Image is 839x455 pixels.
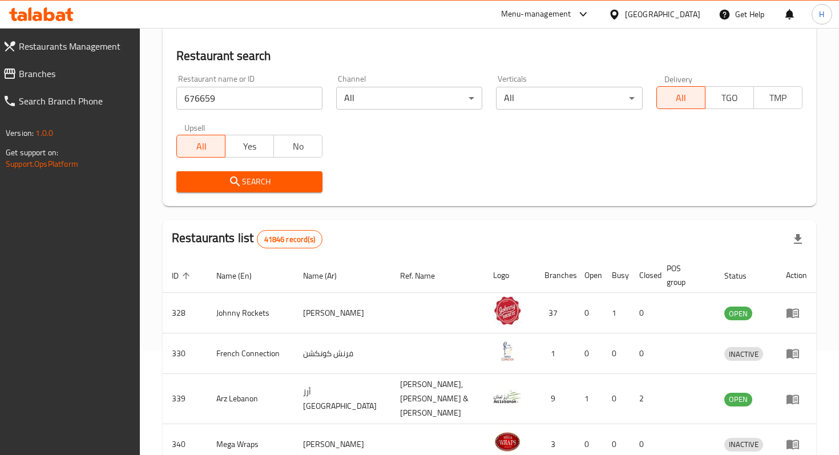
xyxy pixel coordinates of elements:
td: [PERSON_NAME] [294,293,391,333]
span: H [819,8,824,21]
div: All [496,87,642,110]
th: Closed [630,258,658,293]
span: 1.0.0 [35,126,53,140]
button: All [176,135,225,158]
div: Menu [786,392,807,406]
td: 1 [535,333,575,374]
td: 330 [163,333,207,374]
div: INACTIVE [724,347,763,361]
span: Get support on: [6,145,58,160]
span: Search Branch Phone [19,94,131,108]
span: TMP [759,90,798,106]
div: Menu [786,437,807,451]
input: Search for restaurant name or ID.. [176,87,322,110]
div: Total records count [257,230,322,248]
span: No [279,138,318,155]
span: Search [185,175,313,189]
span: Name (En) [216,269,267,283]
button: Search [176,171,322,192]
span: Branches [19,67,131,80]
td: 0 [575,333,603,374]
td: 339 [163,374,207,424]
div: Export file [784,226,812,253]
td: French Connection [207,333,294,374]
td: 1 [575,374,603,424]
img: Arz Lebanon [493,382,522,411]
span: OPEN [724,307,752,320]
td: 0 [630,293,658,333]
td: 37 [535,293,575,333]
span: INACTIVE [724,438,763,451]
span: TGO [710,90,749,106]
span: Status [724,269,761,283]
span: 41846 record(s) [257,234,322,245]
label: Upsell [184,123,205,131]
span: INACTIVE [724,348,763,361]
th: Action [777,258,816,293]
td: 2 [630,374,658,424]
span: Ref. Name [400,269,450,283]
td: فرنش كونكشن [294,333,391,374]
td: 0 [630,333,658,374]
th: Open [575,258,603,293]
span: Version: [6,126,34,140]
img: French Connection [493,337,522,365]
td: أرز [GEOGRAPHIC_DATA] [294,374,391,424]
span: All [181,138,221,155]
span: POS group [667,261,701,289]
span: Yes [230,138,269,155]
th: Busy [603,258,630,293]
td: 1 [603,293,630,333]
td: [PERSON_NAME],[PERSON_NAME] & [PERSON_NAME] [391,374,484,424]
div: All [336,87,482,110]
td: 0 [603,374,630,424]
div: Menu [786,306,807,320]
span: OPEN [724,393,752,406]
button: No [273,135,322,158]
td: 9 [535,374,575,424]
button: All [656,86,705,109]
h2: Restaurant search [176,47,802,65]
td: 0 [575,293,603,333]
td: 328 [163,293,207,333]
span: ID [172,269,193,283]
div: [GEOGRAPHIC_DATA] [625,8,700,21]
h2: Restaurants list [172,229,322,248]
label: Delivery [664,75,693,83]
img: Johnny Rockets [493,296,522,325]
a: Support.OpsPlatform [6,156,78,171]
td: Arz Lebanon [207,374,294,424]
button: TMP [753,86,802,109]
th: Logo [484,258,535,293]
th: Branches [535,258,575,293]
button: TGO [705,86,754,109]
span: Restaurants Management [19,39,131,53]
td: Johnny Rockets [207,293,294,333]
button: Yes [225,135,274,158]
div: Menu-management [501,7,571,21]
td: 0 [603,333,630,374]
div: Menu [786,347,807,360]
span: All [661,90,701,106]
span: Name (Ar) [303,269,352,283]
